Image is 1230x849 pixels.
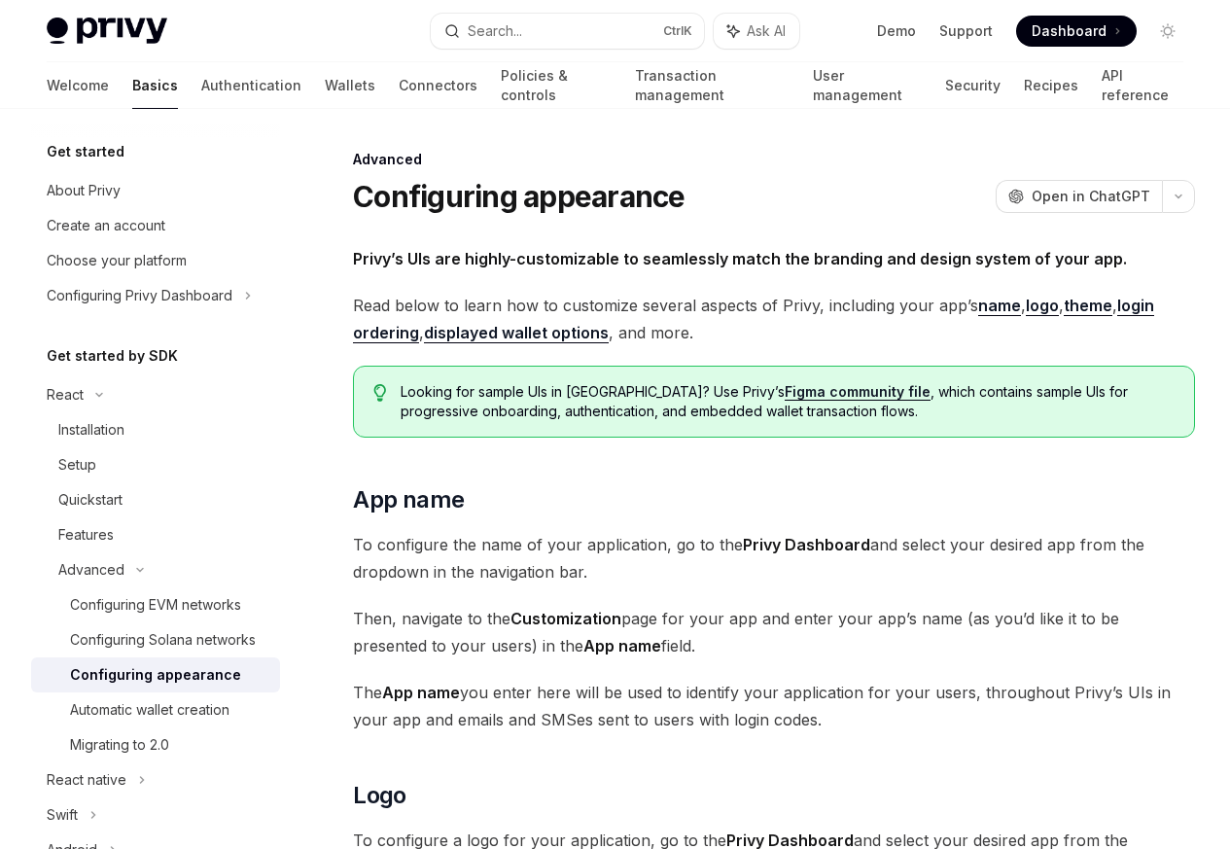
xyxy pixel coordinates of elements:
a: Configuring EVM networks [31,587,280,622]
a: Create an account [31,208,280,243]
a: Transaction management [635,62,789,109]
a: Demo [877,21,916,41]
div: Configuring Privy Dashboard [47,284,232,307]
span: Open in ChatGPT [1032,187,1150,206]
strong: Customization [510,609,621,628]
div: Choose your platform [47,249,187,272]
a: logo [1026,296,1059,316]
a: Migrating to 2.0 [31,727,280,762]
div: Automatic wallet creation [70,698,229,722]
a: Authentication [201,62,301,109]
a: Configuring Solana networks [31,622,280,657]
a: User management [813,62,923,109]
span: Read below to learn how to customize several aspects of Privy, including your app’s , , , , , and... [353,292,1195,346]
button: Ask AI [714,14,799,49]
span: Looking for sample UIs in [GEOGRAPHIC_DATA]? Use Privy’s , which contains sample UIs for progress... [401,382,1175,421]
span: The you enter here will be used to identify your application for your users, throughout Privy’s U... [353,679,1195,733]
span: Ask AI [747,21,786,41]
div: Swift [47,803,78,827]
a: Choose your platform [31,243,280,278]
span: Dashboard [1032,21,1107,41]
div: Setup [58,453,96,477]
svg: Tip [373,384,387,402]
button: Search...CtrlK [431,14,704,49]
div: Installation [58,418,124,442]
span: To configure the name of your application, go to the and select your desired app from the dropdow... [353,531,1195,585]
a: Policies & controls [501,62,612,109]
div: Features [58,523,114,547]
button: Toggle dark mode [1152,16,1183,47]
h1: Configuring appearance [353,179,685,214]
a: Support [939,21,993,41]
span: Then, navigate to the page for your app and enter your app’s name (as you’d like it to be present... [353,605,1195,659]
div: Configuring appearance [70,663,241,687]
a: Security [945,62,1001,109]
span: Ctrl K [663,23,692,39]
a: Features [31,517,280,552]
a: Figma community file [785,383,931,401]
button: Open in ChatGPT [996,180,1162,213]
span: App name [353,484,464,515]
a: Welcome [47,62,109,109]
h5: Get started [47,140,124,163]
a: Recipes [1024,62,1078,109]
a: Setup [31,447,280,482]
div: Advanced [353,150,1195,169]
strong: App name [382,683,460,702]
div: React native [47,768,126,792]
a: Dashboard [1016,16,1137,47]
a: Quickstart [31,482,280,517]
a: Installation [31,412,280,447]
div: Quickstart [58,488,123,512]
div: Configuring EVM networks [70,593,241,617]
a: About Privy [31,173,280,208]
h5: Get started by SDK [47,344,178,368]
strong: App name [583,636,661,655]
a: Connectors [399,62,477,109]
a: Configuring appearance [31,657,280,692]
div: Search... [468,19,522,43]
strong: Privy’s UIs are highly-customizable to seamlessly match the branding and design system of your app. [353,249,1127,268]
div: Configuring Solana networks [70,628,256,652]
strong: Privy Dashboard [743,535,870,554]
a: Automatic wallet creation [31,692,280,727]
a: displayed wallet options [424,323,609,343]
a: theme [1064,296,1112,316]
a: name [978,296,1021,316]
a: API reference [1102,62,1183,109]
img: light logo [47,18,167,45]
a: Wallets [325,62,375,109]
div: About Privy [47,179,121,202]
a: Basics [132,62,178,109]
div: React [47,383,84,407]
div: Create an account [47,214,165,237]
span: Logo [353,780,406,811]
div: Migrating to 2.0 [70,733,169,757]
div: Advanced [58,558,124,582]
